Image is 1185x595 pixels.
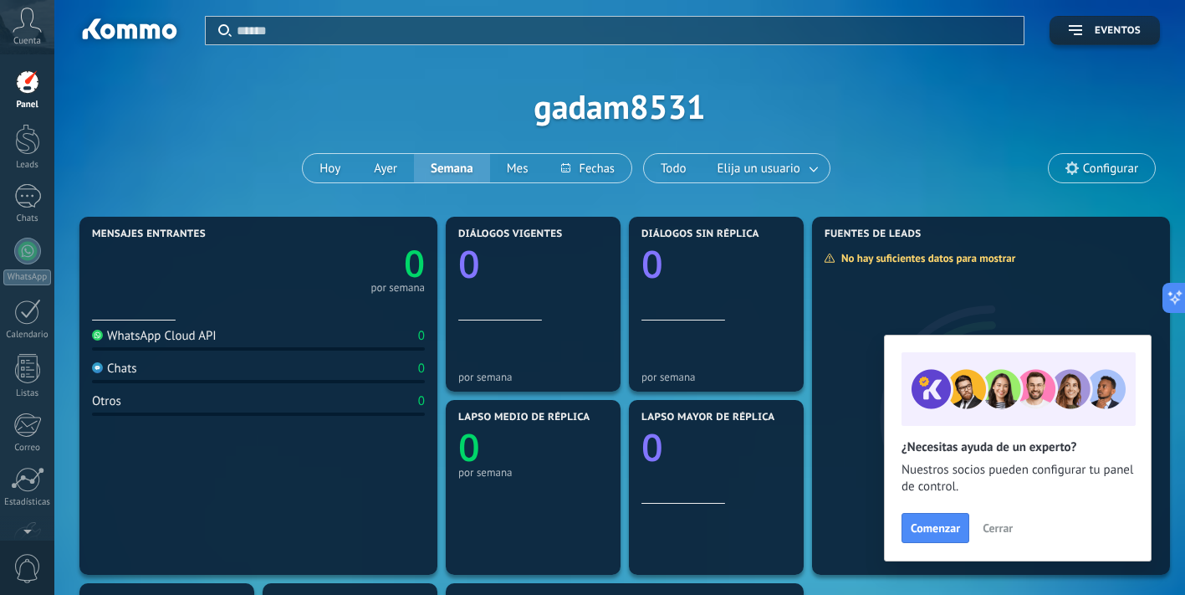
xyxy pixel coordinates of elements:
button: Hoy [303,154,357,182]
button: Fechas [544,154,631,182]
div: Estadísticas [3,497,52,508]
text: 0 [404,238,425,288]
a: 0 [258,238,425,288]
div: WhatsApp [3,269,51,285]
span: Diálogos sin réplica [641,228,759,240]
div: por semana [641,371,791,383]
div: Panel [3,100,52,110]
span: Lapso medio de réplica [458,412,590,423]
button: Semana [414,154,490,182]
text: 0 [641,239,663,290]
button: Cerrar [975,515,1020,541]
button: Ayer [357,154,414,182]
div: 0 [418,393,425,409]
button: Comenzar [902,513,969,543]
span: Comenzar [911,522,960,534]
div: Correo [3,443,52,454]
div: Listas [3,388,52,399]
span: Configurar [1083,162,1138,176]
span: Mensajes entrantes [92,228,206,240]
span: Eventos [1095,25,1141,37]
div: Otros [92,393,121,409]
text: 0 [641,422,663,473]
div: 0 [418,361,425,377]
span: Nuestros socios pueden configurar tu panel de control. [902,462,1134,495]
div: por semana [458,466,608,479]
span: Fuentes de leads [825,228,922,240]
span: Cuenta [13,36,41,47]
span: Lapso mayor de réplica [641,412,774,423]
div: No hay suficientes datos para mostrar [824,251,1027,265]
button: Elija un usuario [703,154,830,182]
text: 0 [458,422,480,473]
button: Todo [644,154,703,182]
div: Chats [92,361,137,377]
div: Calendario [3,330,52,341]
div: 0 [418,328,425,344]
button: Mes [490,154,545,182]
span: Cerrar [983,522,1013,534]
div: por semana [370,284,425,292]
div: WhatsApp Cloud API [92,328,217,344]
button: Eventos [1050,16,1160,45]
h2: ¿Necesitas ayuda de un experto? [902,439,1134,455]
span: Diálogos vigentes [458,228,563,240]
span: Elija un usuario [714,157,804,180]
div: Chats [3,213,52,224]
text: 0 [458,239,480,290]
img: Chats [92,362,103,373]
div: Leads [3,160,52,171]
div: por semana [458,371,608,383]
img: WhatsApp Cloud API [92,330,103,341]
